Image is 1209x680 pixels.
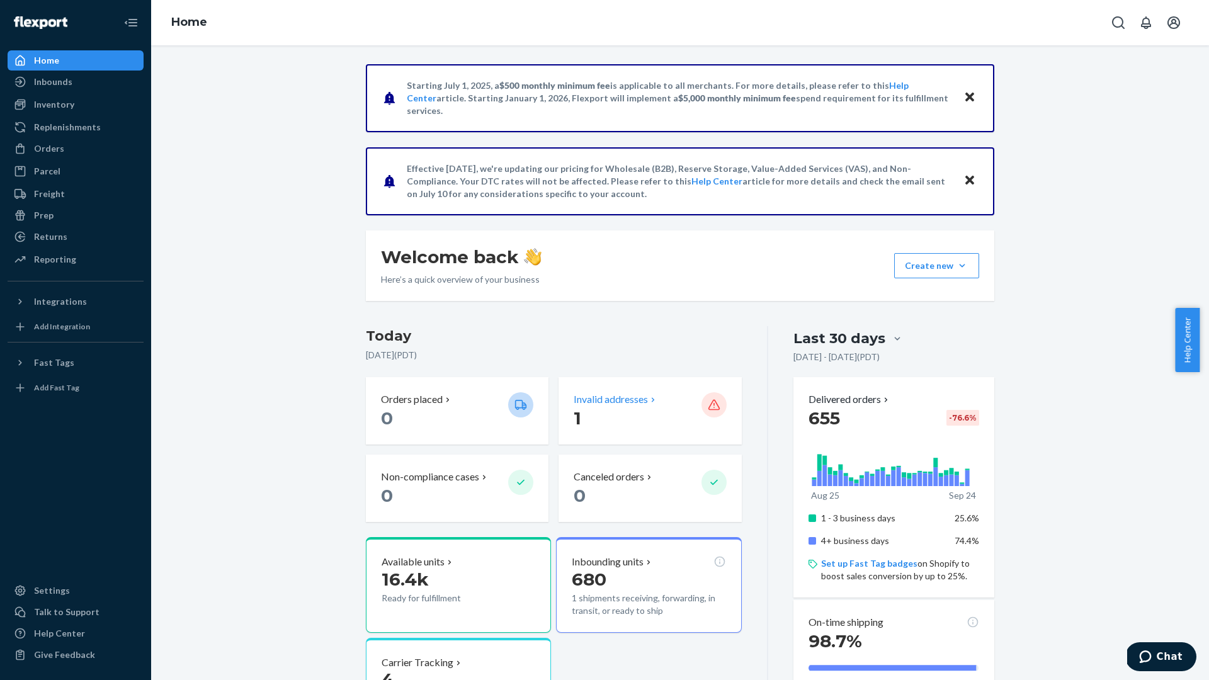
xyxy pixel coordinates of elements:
button: Open Search Box [1106,10,1131,35]
span: 16.4k [382,569,429,590]
button: Non-compliance cases 0 [366,455,548,522]
button: Invalid addresses 1 [559,377,741,445]
a: Help Center [8,623,144,643]
button: Open account menu [1161,10,1186,35]
a: Home [8,50,144,71]
button: Delivered orders [809,392,891,407]
span: 655 [809,407,840,429]
div: -76.6 % [946,410,979,426]
a: Freight [8,184,144,204]
button: Help Center [1175,308,1200,372]
a: Set up Fast Tag badges [821,558,917,569]
button: Close [962,172,978,190]
p: On-time shipping [809,615,883,630]
div: Help Center [34,627,85,640]
iframe: Opens a widget where you can chat to one of our agents [1127,642,1196,674]
a: Replenishments [8,117,144,137]
p: Carrier Tracking [382,655,453,670]
a: Inbounds [8,72,144,92]
p: 1 - 3 business days [821,512,945,524]
span: 0 [381,485,393,506]
p: 4+ business days [821,535,945,547]
button: Close [962,89,978,107]
a: Home [171,15,207,29]
a: Settings [8,581,144,601]
div: Replenishments [34,121,101,133]
div: Settings [34,584,70,597]
button: Talk to Support [8,602,144,622]
p: on Shopify to boost sales conversion by up to 25%. [821,557,979,582]
button: Create new [894,253,979,278]
p: Invalid addresses [574,392,648,407]
button: Available units16.4kReady for fulfillment [366,537,551,633]
span: $5,000 monthly minimum fee [678,93,796,103]
button: Inbounding units6801 shipments receiving, forwarding, in transit, or ready to ship [556,537,741,633]
div: Give Feedback [34,649,95,661]
img: hand-wave emoji [524,248,542,266]
a: Parcel [8,161,144,181]
a: Add Fast Tag [8,378,144,398]
p: Effective [DATE], we're updating our pricing for Wholesale (B2B), Reserve Storage, Value-Added Se... [407,162,951,200]
a: Inventory [8,94,144,115]
div: Parcel [34,165,60,178]
div: Fast Tags [34,356,74,369]
p: Inbounding units [572,555,644,569]
span: 74.4% [955,535,979,546]
span: 0 [381,407,393,429]
p: [DATE] ( PDT ) [366,349,742,361]
a: Orders [8,139,144,159]
div: Add Integration [34,321,90,332]
p: 1 shipments receiving, forwarding, in transit, or ready to ship [572,592,725,617]
button: Fast Tags [8,353,144,373]
p: Available units [382,555,445,569]
span: 0 [574,485,586,506]
p: Aug 25 [811,489,839,502]
ol: breadcrumbs [161,4,217,41]
button: Integrations [8,292,144,312]
a: Help Center [691,176,742,186]
div: Inbounds [34,76,72,88]
span: 98.7% [809,630,862,652]
div: Integrations [34,295,87,308]
p: Here’s a quick overview of your business [381,273,542,286]
span: 680 [572,569,606,590]
div: Returns [34,230,67,243]
button: Orders placed 0 [366,377,548,445]
button: Close Navigation [118,10,144,35]
div: Freight [34,188,65,200]
button: Open notifications [1133,10,1159,35]
h1: Welcome back [381,246,542,268]
a: Add Integration [8,317,144,337]
div: Orders [34,142,64,155]
div: Add Fast Tag [34,382,79,393]
a: Prep [8,205,144,225]
a: Reporting [8,249,144,269]
p: Sep 24 [949,489,976,502]
p: [DATE] - [DATE] ( PDT ) [793,351,880,363]
button: Give Feedback [8,645,144,665]
p: Starting July 1, 2025, a is applicable to all merchants. For more details, please refer to this a... [407,79,951,117]
h3: Today [366,326,742,346]
p: Canceled orders [574,470,644,484]
span: $500 monthly minimum fee [499,80,610,91]
div: Talk to Support [34,606,99,618]
div: Inventory [34,98,74,111]
button: Canceled orders 0 [559,455,741,522]
div: Prep [34,209,54,222]
a: Returns [8,227,144,247]
div: Home [34,54,59,67]
div: Last 30 days [793,329,885,348]
img: Flexport logo [14,16,67,29]
p: Ready for fulfillment [382,592,498,604]
p: Non-compliance cases [381,470,479,484]
p: Orders placed [381,392,443,407]
div: Reporting [34,253,76,266]
span: 25.6% [955,513,979,523]
span: 1 [574,407,581,429]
